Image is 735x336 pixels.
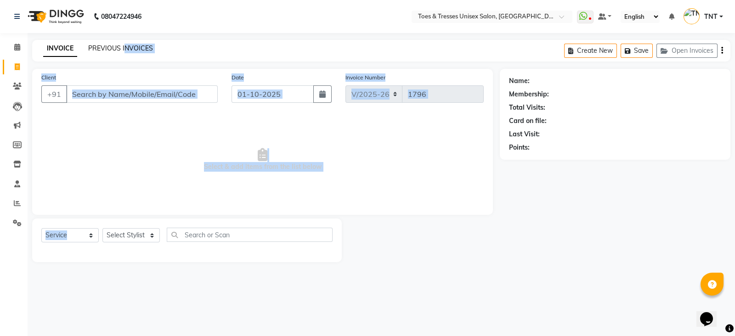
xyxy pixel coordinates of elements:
[41,114,484,206] span: Select & add items from the list below
[509,103,545,112] div: Total Visits:
[509,129,540,139] div: Last Visit:
[23,4,86,29] img: logo
[621,44,653,58] button: Save
[101,4,141,29] b: 08047224946
[232,73,244,82] label: Date
[41,85,67,103] button: +91
[509,143,530,152] div: Points:
[66,85,218,103] input: Search by Name/Mobile/Email/Code
[509,116,547,126] div: Card on file:
[88,44,153,52] a: PREVIOUS INVOICES
[509,76,530,86] div: Name:
[345,73,385,82] label: Invoice Number
[704,12,718,22] span: TNT
[684,8,700,24] img: TNT
[43,40,77,57] a: INVOICE
[564,44,617,58] button: Create New
[696,299,726,327] iframe: chat widget
[167,228,333,242] input: Search or Scan
[509,90,549,99] div: Membership:
[41,73,56,82] label: Client
[656,44,718,58] button: Open Invoices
